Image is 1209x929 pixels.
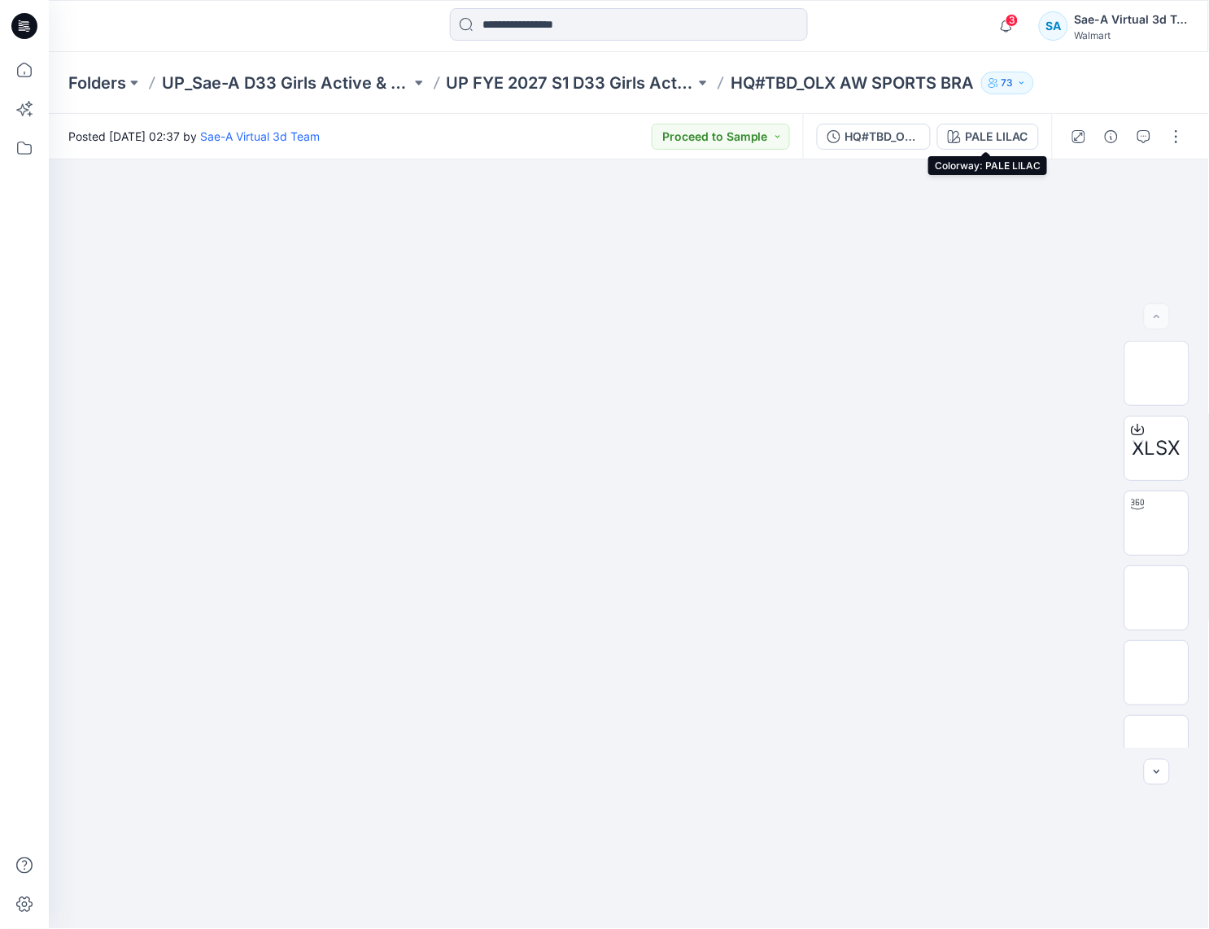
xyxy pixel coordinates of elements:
[1002,74,1014,92] p: 73
[937,124,1039,150] button: PALE LILAC
[447,72,696,94] a: UP FYE 2027 S1 D33 Girls Active Sae-A
[981,72,1034,94] button: 73
[845,128,920,146] div: HQ#TBD_OLX AW SPORTS BRA_030725
[1006,14,1019,27] span: 3
[68,72,126,94] a: Folders
[200,129,320,143] a: Sae-A Virtual 3d Team
[1075,10,1189,29] div: Sae-A Virtual 3d Team
[731,72,975,94] p: HQ#TBD_OLX AW SPORTS BRA
[162,72,411,94] a: UP_Sae-A D33 Girls Active & Bottoms
[1039,11,1068,41] div: SA
[1075,29,1189,41] div: Walmart
[1098,124,1124,150] button: Details
[966,128,1028,146] div: PALE LILAC
[68,128,320,145] span: Posted [DATE] 02:37 by
[817,124,931,150] button: HQ#TBD_OLX AW SPORTS BRA_030725
[1133,434,1181,463] span: XLSX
